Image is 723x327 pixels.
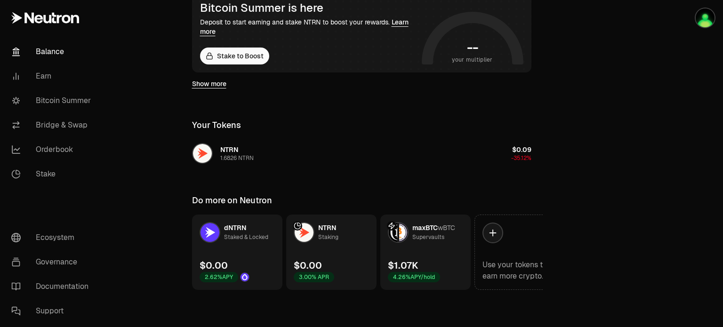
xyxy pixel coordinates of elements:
a: Orderbook [4,137,102,162]
span: $0.09 [512,145,531,154]
img: Ledger Cosmos 1 [696,8,715,27]
div: $0.00 [294,259,322,272]
div: 2.62% APY [200,272,238,282]
img: Drop [241,273,249,281]
div: Your Tokens [192,119,241,132]
img: wBTC Logo [399,223,408,242]
div: Do more on Neutron [192,194,272,207]
a: Stake to Boost [200,48,269,64]
div: Staked & Locked [224,232,268,242]
div: $1.07K [388,259,418,272]
button: NTRN LogoNTRN1.6826 NTRN$0.09-35.12% [186,139,537,167]
a: Ecosystem [4,225,102,250]
a: Bitcoin Summer [4,88,102,113]
a: Bridge & Swap [4,113,102,137]
img: NTRN Logo [295,223,313,242]
a: Show more [192,79,226,88]
span: your multiplier [452,55,493,64]
span: maxBTC [412,223,438,232]
span: wBTC [438,223,455,232]
a: Governance [4,250,102,274]
div: Supervaults [412,232,444,242]
a: Earn [4,64,102,88]
div: Use your tokens to earn more crypto. [482,259,557,282]
a: Documentation [4,274,102,299]
div: 3.00% APR [294,272,334,282]
span: NTRN [220,145,238,154]
div: Staking [318,232,338,242]
a: Use your tokens to earn more crypto. [474,215,565,290]
a: dNTRN LogodNTRNStaked & Locked$0.002.62%APYDrop [192,215,282,290]
img: maxBTC Logo [389,223,397,242]
span: -35.12% [511,154,531,162]
img: dNTRN Logo [201,223,219,242]
a: Support [4,299,102,323]
div: 1.6826 NTRN [220,154,254,162]
h1: -- [467,40,478,55]
div: Deposit to start earning and stake NTRN to boost your rewards. [200,17,418,36]
div: 4.26% APY/hold [388,272,440,282]
img: NTRN Logo [193,144,212,163]
span: NTRN [318,223,336,232]
a: Stake [4,162,102,186]
div: Bitcoin Summer is here [200,1,418,15]
span: dNTRN [224,223,246,232]
a: Balance [4,40,102,64]
a: NTRN LogoNTRNStaking$0.003.00% APR [286,215,377,290]
a: maxBTC LogowBTC LogomaxBTCwBTCSupervaults$1.07K4.26%APY/hold [380,215,471,290]
div: $0.00 [200,259,228,272]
